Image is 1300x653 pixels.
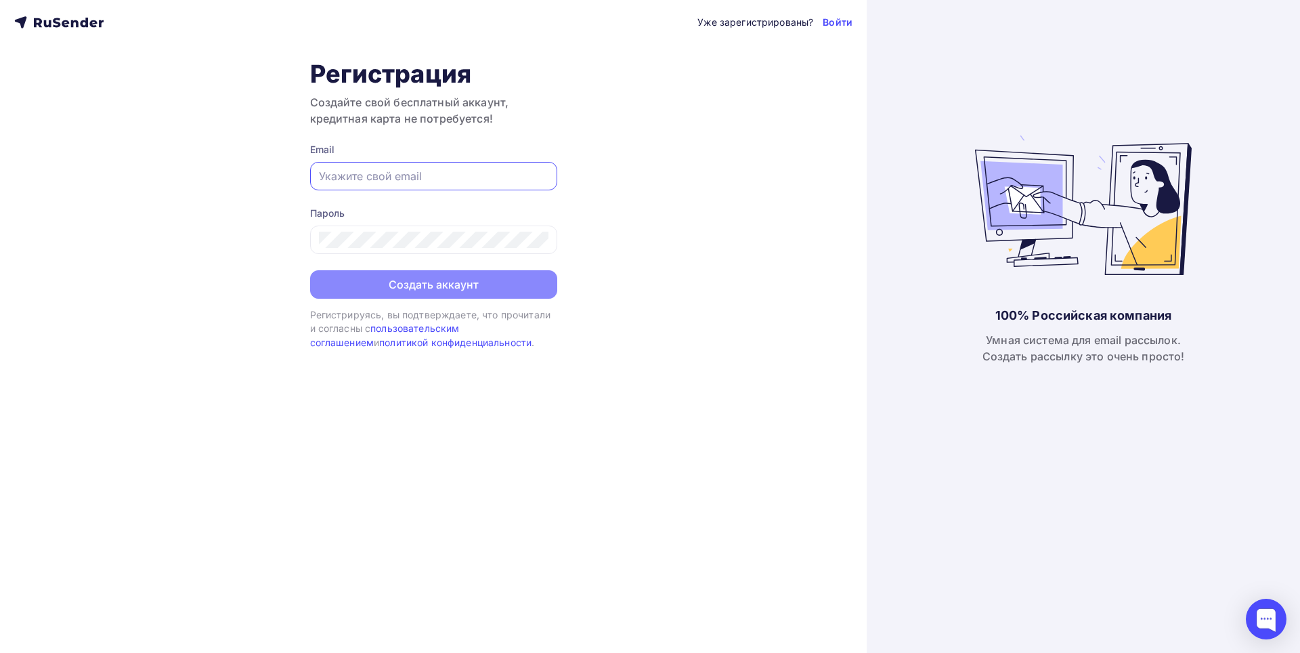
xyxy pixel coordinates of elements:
a: политикой конфиденциальности [379,337,532,348]
div: 100% Российская компания [995,308,1171,324]
div: Пароль [310,207,557,220]
input: Укажите свой email [319,168,548,184]
h3: Создайте свой бесплатный аккаунт, кредитная карта не потребуется! [310,94,557,127]
div: Email [310,143,557,156]
a: Войти [823,16,852,29]
a: пользовательским соглашением [310,322,460,347]
button: Создать аккаунт [310,270,557,299]
div: Умная система для email рассылок. Создать рассылку это очень просто! [982,332,1185,364]
div: Уже зарегистрированы? [697,16,813,29]
h1: Регистрация [310,59,557,89]
div: Регистрируясь, вы подтверждаете, что прочитали и согласны с и . [310,308,557,350]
